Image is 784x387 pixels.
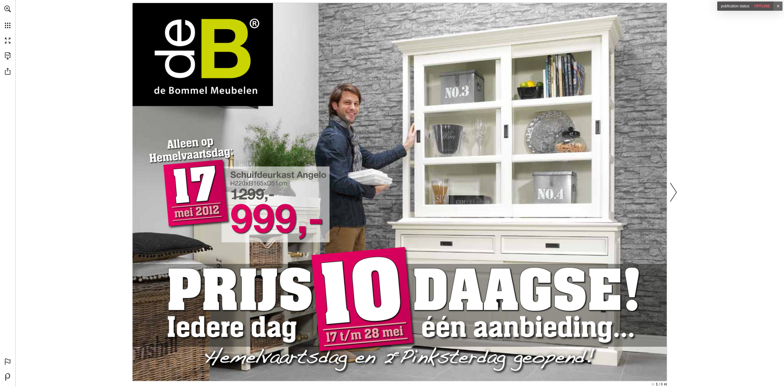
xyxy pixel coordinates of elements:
[656,382,663,386] span: Current page position is 1 of 8
[664,383,667,386] a: Skip to the last page
[667,4,680,380] a: Next page
[133,3,667,381] img: Alleen op g: Hemelvaartsda 17 mei 2012 Schuifdeurkast Angelo H220xB165xD51cm 1299,- 999,- PRIJS 1...
[721,4,749,8] span: Publication Status
[658,382,661,387] span: /
[717,2,774,11] div: offline
[133,3,667,381] section: Publication Content - My publications - Effect in text
[656,382,658,387] span: 1
[774,2,782,11] a: ✕
[652,383,654,386] a: Skip to the first page
[661,382,663,387] span: 8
